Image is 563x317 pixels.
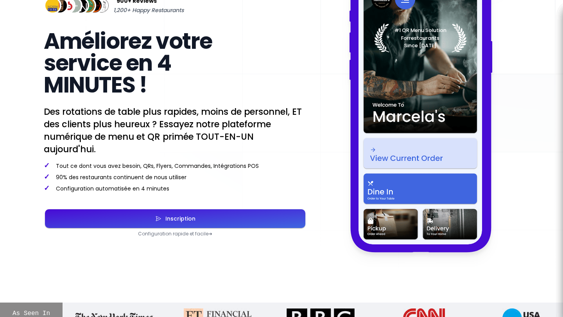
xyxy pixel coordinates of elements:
[44,172,50,182] span: ✓
[45,209,305,228] button: Inscription
[44,183,50,193] span: ✓
[44,160,50,170] span: ✓
[44,105,307,155] p: Des rotations de table plus rapides, moins de personnel, ET des clients plus heureux ? Essayez no...
[44,26,212,100] span: Améliorez votre service en 4 MINUTES !
[161,216,195,221] div: Inscription
[44,162,307,170] p: Tout ce dont vous avez besoin, QRs, Flyers, Commandes, Intégrations POS
[44,231,307,237] p: Configuration rapide et facile ➜
[113,5,184,15] span: 1,200+ Happy Restaurants
[374,23,467,52] img: Laurel
[44,173,307,181] p: 90% des restaurants continuent de nous utiliser
[44,184,307,192] p: Configuration automatisée en 4 minutes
